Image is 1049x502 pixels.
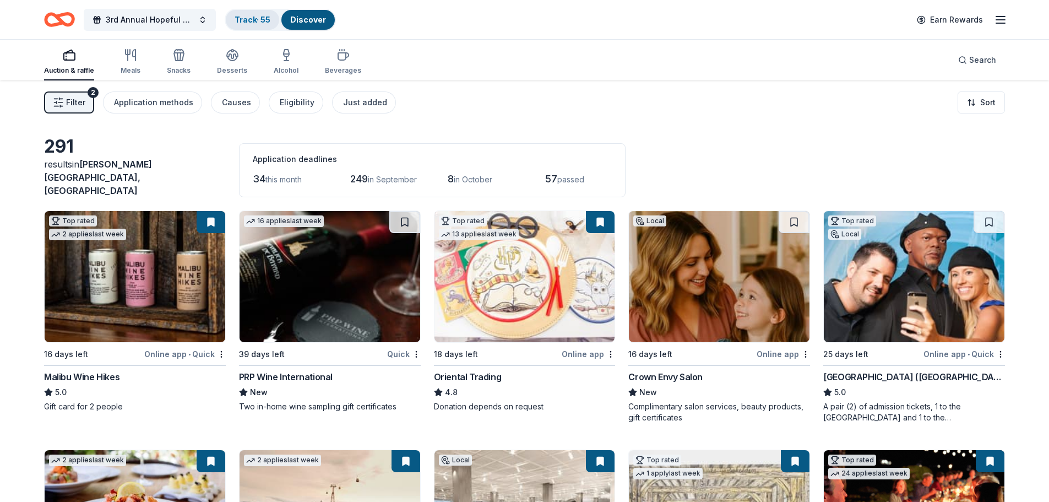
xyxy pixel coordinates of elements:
[828,215,876,226] div: Top rated
[244,455,321,466] div: 2 applies last week
[562,347,615,361] div: Online app
[274,44,298,80] button: Alcohol
[44,66,94,75] div: Auction & raffle
[968,350,970,359] span: •
[628,401,810,423] div: Complimentary salon services, beauty products, gift certificates
[628,370,703,384] div: Crown Envy Salon
[823,370,1005,384] div: [GEOGRAPHIC_DATA] ([GEOGRAPHIC_DATA])
[44,159,152,196] span: in
[368,175,417,184] span: in September
[280,96,314,109] div: Eligibility
[325,66,361,75] div: Beverages
[343,96,387,109] div: Just added
[49,229,126,240] div: 2 applies last week
[49,215,97,226] div: Top rated
[44,210,226,412] a: Image for Malibu Wine HikesTop rated2 applieslast week16 days leftOnline app•QuickMalibu Wine Hik...
[44,348,88,361] div: 16 days left
[454,175,492,184] span: in October
[217,44,247,80] button: Desserts
[45,211,225,342] img: Image for Malibu Wine Hikes
[44,159,152,196] span: [PERSON_NAME][GEOGRAPHIC_DATA], [GEOGRAPHIC_DATA]
[910,10,990,30] a: Earn Rewards
[757,347,810,361] div: Online app
[121,44,140,80] button: Meals
[628,348,672,361] div: 16 days left
[828,468,910,479] div: 24 applies last week
[269,91,323,114] button: Eligibility
[217,66,247,75] div: Desserts
[823,348,868,361] div: 25 days left
[633,215,666,226] div: Local
[239,370,333,384] div: PRP Wine International
[439,215,487,226] div: Top rated
[629,211,809,342] img: Image for Crown Envy Salon
[239,348,285,361] div: 39 days left
[188,350,191,359] span: •
[274,66,298,75] div: Alcohol
[49,455,126,466] div: 2 applies last week
[434,211,615,342] img: Image for Oriental Trading
[222,96,251,109] div: Causes
[167,44,191,80] button: Snacks
[44,91,94,114] button: Filter2
[44,401,226,412] div: Gift card for 2 people
[44,136,226,158] div: 291
[434,401,616,412] div: Donation depends on request
[225,9,336,31] button: Track· 55Discover
[332,91,396,114] button: Just added
[114,96,193,109] div: Application methods
[44,7,75,33] a: Home
[824,211,1004,342] img: Image for Hollywood Wax Museum (Hollywood)
[265,175,302,184] span: this month
[439,229,519,240] div: 13 applies last week
[253,153,612,166] div: Application deadlines
[387,347,421,361] div: Quick
[949,49,1005,71] button: Search
[250,386,268,399] span: New
[290,15,326,24] a: Discover
[55,386,67,399] span: 5.0
[980,96,996,109] span: Sort
[106,13,194,26] span: 3rd Annual Hopeful Family Futures
[557,175,584,184] span: passed
[969,53,996,67] span: Search
[628,210,810,423] a: Image for Crown Envy SalonLocal16 days leftOnline appCrown Envy SalonNewComplimentary salon servi...
[244,215,324,227] div: 16 applies last week
[121,66,140,75] div: Meals
[633,468,703,479] div: 1 apply last week
[434,370,502,384] div: Oriental Trading
[235,15,270,24] a: Track· 55
[103,91,202,114] button: Application methods
[239,401,421,412] div: Two in-home wine sampling gift certificates
[211,91,260,114] button: Causes
[325,44,361,80] button: Beverages
[84,9,216,31] button: 3rd Annual Hopeful Family Futures
[167,66,191,75] div: Snacks
[828,229,861,240] div: Local
[350,173,368,185] span: 249
[834,386,846,399] span: 5.0
[239,210,421,412] a: Image for PRP Wine International16 applieslast week39 days leftQuickPRP Wine InternationalNewTwo ...
[44,158,226,197] div: results
[445,386,458,399] span: 4.8
[44,370,119,384] div: Malibu Wine Hikes
[923,347,1005,361] div: Online app Quick
[439,455,472,466] div: Local
[639,386,657,399] span: New
[434,348,478,361] div: 18 days left
[448,173,454,185] span: 8
[823,401,1005,423] div: A pair (2) of admission tickets, 1 to the [GEOGRAPHIC_DATA] and 1 to the [GEOGRAPHIC_DATA]
[88,87,99,98] div: 2
[823,210,1005,423] a: Image for Hollywood Wax Museum (Hollywood)Top ratedLocal25 days leftOnline app•Quick[GEOGRAPHIC_D...
[44,44,94,80] button: Auction & raffle
[66,96,85,109] span: Filter
[828,455,876,466] div: Top rated
[253,173,265,185] span: 34
[240,211,420,342] img: Image for PRP Wine International
[633,455,681,466] div: Top rated
[958,91,1005,114] button: Sort
[434,210,616,412] a: Image for Oriental TradingTop rated13 applieslast week18 days leftOnline appOriental Trading4.8Do...
[545,173,557,185] span: 57
[144,347,226,361] div: Online app Quick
